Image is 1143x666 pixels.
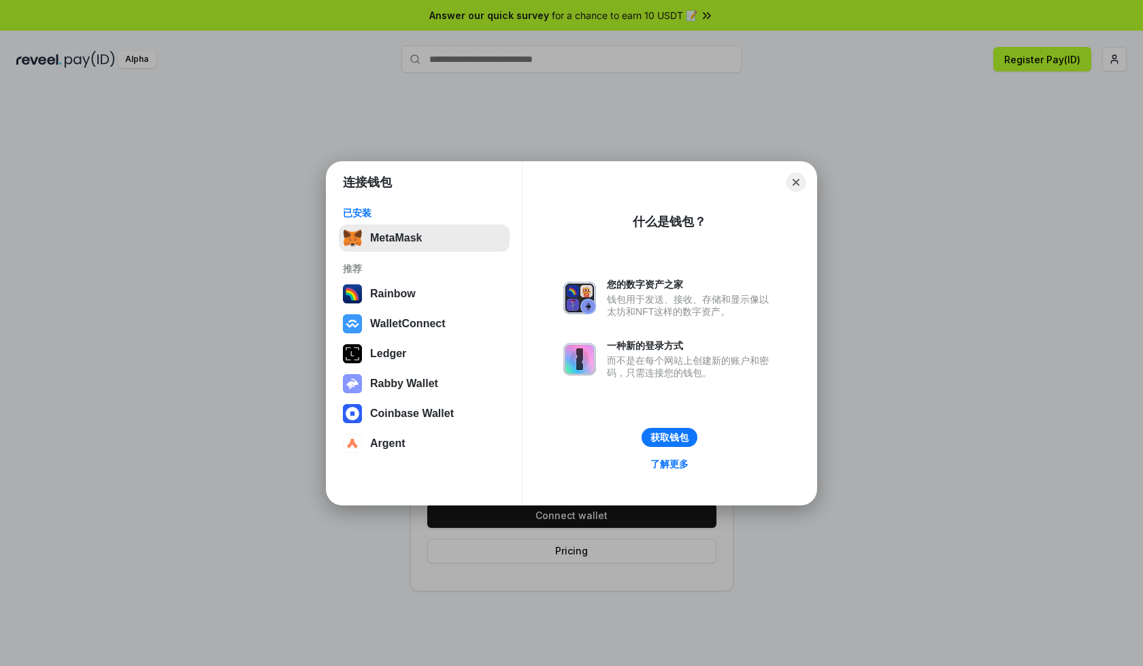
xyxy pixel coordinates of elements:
[642,455,697,473] a: 了解更多
[343,344,362,363] img: svg+xml,%3Csvg%20xmlns%3D%22http%3A%2F%2Fwww.w3.org%2F2000%2Fsvg%22%20width%3D%2228%22%20height%3...
[339,340,510,367] button: Ledger
[343,434,362,453] img: svg+xml,%3Csvg%20width%3D%2228%22%20height%3D%2228%22%20viewBox%3D%220%200%2028%2028%22%20fill%3D...
[370,407,454,420] div: Coinbase Wallet
[339,370,510,397] button: Rabby Wallet
[650,431,689,444] div: 获取钱包
[339,280,510,307] button: Rainbow
[370,437,405,450] div: Argent
[343,284,362,303] img: svg+xml,%3Csvg%20width%3D%22120%22%20height%3D%22120%22%20viewBox%3D%220%200%20120%20120%22%20fil...
[339,224,510,252] button: MetaMask
[370,288,416,300] div: Rainbow
[370,232,422,244] div: MetaMask
[343,404,362,423] img: svg+xml,%3Csvg%20width%3D%2228%22%20height%3D%2228%22%20viewBox%3D%220%200%2028%2028%22%20fill%3D...
[607,293,776,318] div: 钱包用于发送、接收、存储和显示像以太坊和NFT这样的数字资产。
[343,263,506,275] div: 推荐
[786,173,806,192] button: Close
[343,229,362,248] img: svg+xml,%3Csvg%20fill%3D%22none%22%20height%3D%2233%22%20viewBox%3D%220%200%2035%2033%22%20width%...
[370,378,438,390] div: Rabby Wallet
[343,374,362,393] img: svg+xml,%3Csvg%20xmlns%3D%22http%3A%2F%2Fwww.w3.org%2F2000%2Fsvg%22%20fill%3D%22none%22%20viewBox...
[607,354,776,379] div: 而不是在每个网站上创建新的账户和密码，只需连接您的钱包。
[607,278,776,290] div: 您的数字资产之家
[633,214,706,230] div: 什么是钱包？
[339,310,510,337] button: WalletConnect
[343,207,506,219] div: 已安装
[607,339,776,352] div: 一种新的登录方式
[642,428,697,447] button: 获取钱包
[343,174,392,190] h1: 连接钱包
[370,348,406,360] div: Ledger
[343,314,362,333] img: svg+xml,%3Csvg%20width%3D%2228%22%20height%3D%2228%22%20viewBox%3D%220%200%2028%2028%22%20fill%3D...
[339,430,510,457] button: Argent
[339,400,510,427] button: Coinbase Wallet
[650,458,689,470] div: 了解更多
[563,343,596,376] img: svg+xml,%3Csvg%20xmlns%3D%22http%3A%2F%2Fwww.w3.org%2F2000%2Fsvg%22%20fill%3D%22none%22%20viewBox...
[563,282,596,314] img: svg+xml,%3Csvg%20xmlns%3D%22http%3A%2F%2Fwww.w3.org%2F2000%2Fsvg%22%20fill%3D%22none%22%20viewBox...
[370,318,446,330] div: WalletConnect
